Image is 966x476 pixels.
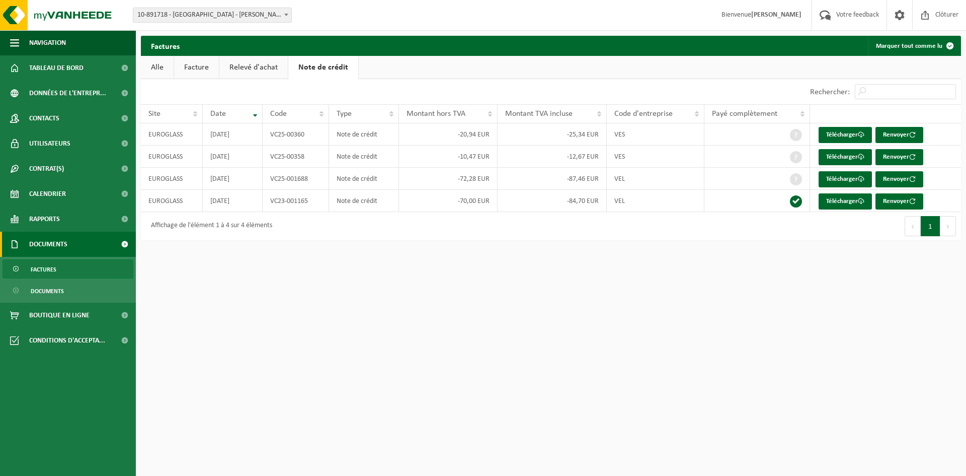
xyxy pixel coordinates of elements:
td: VES [607,146,704,168]
span: Tableau de bord [29,55,84,81]
td: VC25-00358 [263,146,330,168]
td: VC25-00360 [263,123,330,146]
span: Contrat(s) [29,156,64,181]
td: -20,94 EUR [399,123,498,146]
span: Données de l'entrepr... [29,81,106,106]
td: Note de crédit [329,146,399,168]
span: Contacts [29,106,59,131]
td: VEL [607,190,704,212]
div: Affichage de l'élément 1 à 4 sur 4 éléments [146,217,272,235]
a: Télécharger [819,171,872,187]
td: -87,46 EUR [498,168,607,190]
span: Navigation [29,30,66,55]
td: VC23-001165 [263,190,330,212]
button: Renvoyer [875,171,923,187]
span: Montant hors TVA [407,110,465,118]
label: Rechercher: [810,88,850,96]
td: [DATE] [203,123,263,146]
a: Factures [3,259,133,279]
td: -72,28 EUR [399,168,498,190]
button: Renvoyer [875,193,923,210]
span: 10-891718 - EUROGLASS - VILLERS-LE-BOUILLET [133,8,292,23]
td: EUROGLASS [141,123,203,146]
td: Note de crédit [329,168,399,190]
td: VEL [607,168,704,190]
td: EUROGLASS [141,168,203,190]
td: [DATE] [203,190,263,212]
span: Code d'entreprise [614,110,673,118]
span: Type [337,110,352,118]
button: Renvoyer [875,127,923,143]
td: -70,00 EUR [399,190,498,212]
span: Code [270,110,287,118]
td: [DATE] [203,146,263,168]
span: Site [148,110,160,118]
td: [DATE] [203,168,263,190]
a: Télécharger [819,149,872,165]
span: Montant TVA incluse [505,110,573,118]
span: 10-891718 - EUROGLASS - VILLERS-LE-BOUILLET [133,8,291,22]
a: Documents [3,281,133,300]
td: -12,67 EUR [498,146,607,168]
span: Conditions d'accepta... [29,328,105,353]
button: Previous [905,216,921,236]
td: -25,34 EUR [498,123,607,146]
button: Next [940,216,956,236]
a: Note de crédit [288,56,358,79]
td: EUROGLASS [141,146,203,168]
td: -10,47 EUR [399,146,498,168]
td: Note de crédit [329,123,399,146]
span: Date [210,110,226,118]
td: VES [607,123,704,146]
td: -84,70 EUR [498,190,607,212]
span: Documents [29,232,67,257]
a: Alle [141,56,174,79]
h2: Factures [141,36,190,55]
td: Note de crédit [329,190,399,212]
span: Documents [31,282,64,301]
a: Relevé d'achat [219,56,288,79]
td: EUROGLASS [141,190,203,212]
span: Boutique en ligne [29,303,90,328]
span: Rapports [29,207,60,232]
span: Factures [31,260,56,279]
span: Calendrier [29,181,66,207]
button: 1 [921,216,940,236]
td: VC25-001688 [263,168,330,190]
a: Télécharger [819,127,872,143]
span: Payé complètement [712,110,777,118]
strong: [PERSON_NAME] [751,11,801,19]
button: Marquer tout comme lu [868,36,960,56]
a: Télécharger [819,193,872,210]
span: Utilisateurs [29,131,70,156]
button: Renvoyer [875,149,923,165]
a: Facture [174,56,219,79]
